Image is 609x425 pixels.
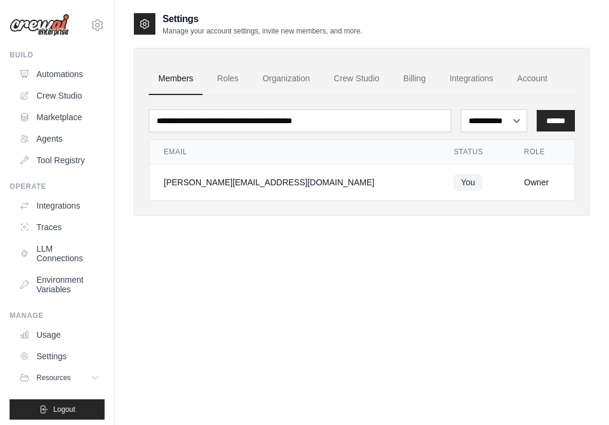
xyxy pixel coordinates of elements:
a: Integrations [14,196,105,215]
a: Billing [394,63,435,95]
a: Marketplace [14,108,105,127]
th: Status [439,140,510,164]
a: Crew Studio [14,86,105,105]
div: [PERSON_NAME][EMAIL_ADDRESS][DOMAIN_NAME] [164,176,425,188]
a: Settings [14,347,105,366]
a: Usage [14,325,105,344]
a: Organization [253,63,319,95]
a: Tool Registry [14,151,105,170]
a: Account [507,63,557,95]
div: Owner [524,176,560,188]
th: Role [510,140,574,164]
h2: Settings [163,12,362,26]
a: Integrations [440,63,503,95]
div: Build [10,50,105,60]
div: Operate [10,182,105,191]
a: Traces [14,218,105,237]
iframe: Chat Widget [549,368,609,425]
a: Automations [14,65,105,84]
a: Members [149,63,203,95]
img: Logo [10,14,69,36]
a: Crew Studio [325,63,389,95]
button: Resources [14,368,105,387]
button: Logout [10,399,105,420]
th: Email [149,140,439,164]
a: Agents [14,129,105,148]
a: LLM Connections [14,239,105,268]
span: Logout [53,405,75,414]
p: Manage your account settings, invite new members, and more. [163,26,362,36]
a: Environment Variables [14,270,105,299]
span: Resources [36,373,71,383]
div: Manage [10,311,105,320]
a: Roles [207,63,248,95]
span: You [454,174,482,191]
